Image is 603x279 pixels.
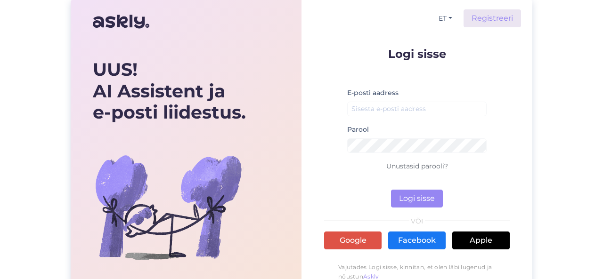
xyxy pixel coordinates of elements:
button: ET [435,12,456,25]
label: E-posti aadress [347,88,399,98]
a: Apple [452,231,510,249]
a: Facebook [388,231,446,249]
a: Unustasid parooli? [386,162,448,170]
a: Registreeri [464,9,521,27]
p: Logi sisse [324,48,510,60]
div: UUS! AI Assistent ja e-posti liidestus. [93,59,249,123]
label: Parool [347,125,369,135]
span: VÕI [409,218,425,224]
img: Askly [93,10,149,33]
input: Sisesta e-posti aadress [347,102,487,116]
button: Logi sisse [391,190,443,207]
a: Google [324,231,382,249]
